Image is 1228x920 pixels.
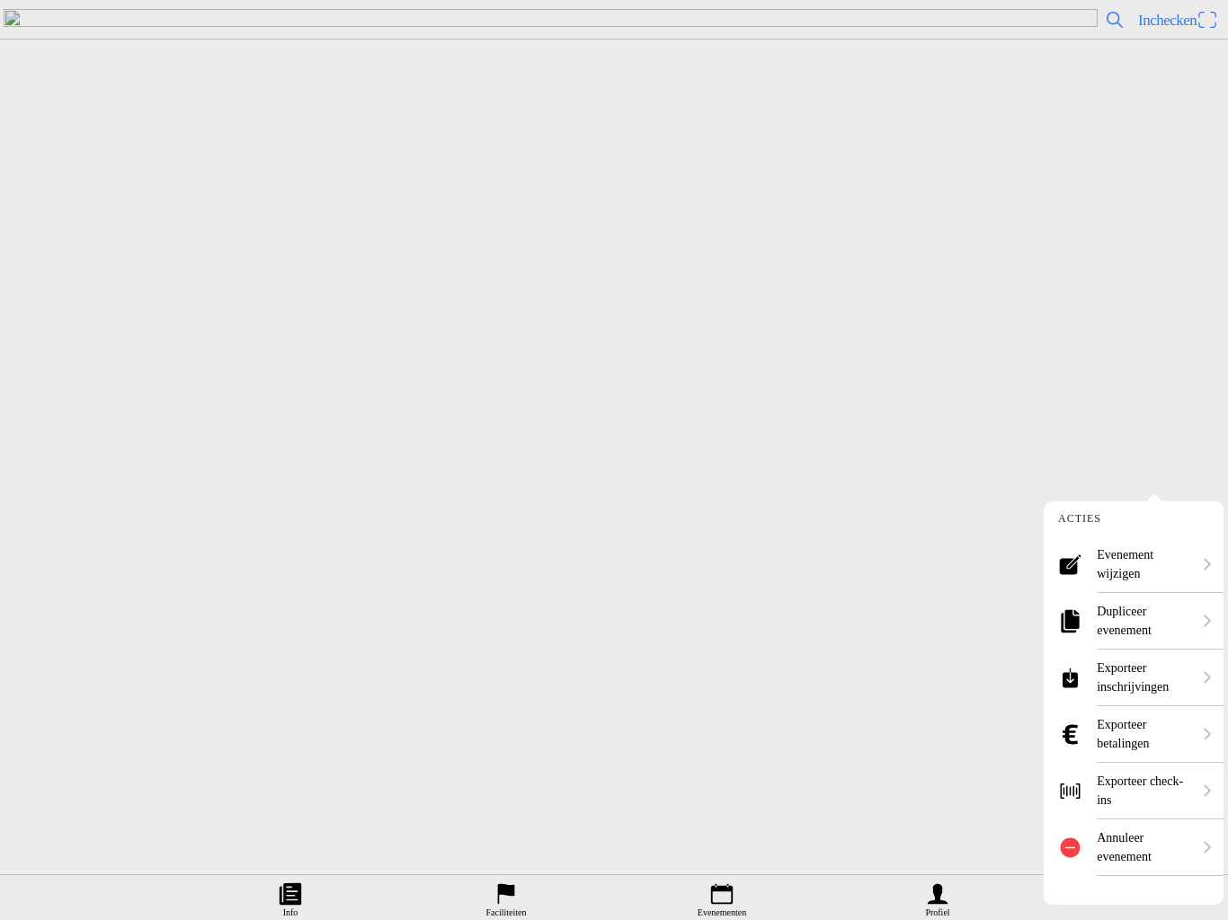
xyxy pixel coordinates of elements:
[1058,553,1082,577] ion-icon: create
[1058,836,1082,860] ion-icon: remove circle
[1058,609,1082,633] ion-icon: copy
[1058,722,1082,747] ion-icon: logo euro
[1058,779,1082,803] ion-icon: barcode
[1097,715,1191,753] ion-label: Exporteer betalingen
[1058,666,1082,690] ion-icon: download
[1097,659,1191,696] ion-label: Exporteer inschrijvingen
[1097,545,1191,583] ion-label: Evenement wijzigen
[1058,512,1101,526] ion-label: Acties
[1097,828,1191,866] ion-label: Annuleer evenement
[1097,772,1191,809] ion-label: Exporteer check-ins
[1097,602,1191,640] ion-label: Dupliceer evenement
